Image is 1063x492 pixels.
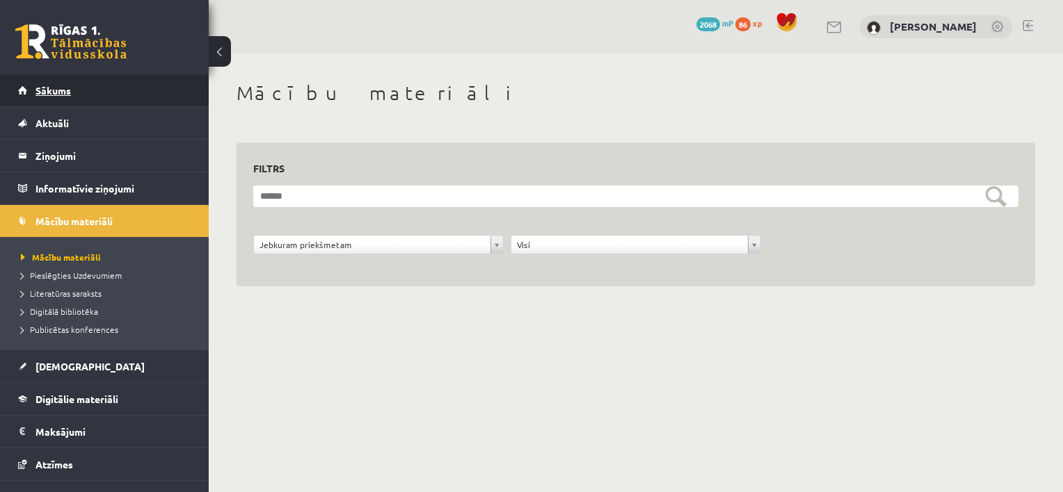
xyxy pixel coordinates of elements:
span: Digitālā bibliotēka [21,306,98,317]
h1: Mācību materiāli [237,81,1035,105]
span: Literatūras saraksts [21,288,102,299]
a: Atzīmes [18,448,191,480]
span: Atzīmes [35,458,73,470]
img: Robijs Cabuls [867,21,881,35]
span: Digitālie materiāli [35,393,118,405]
span: xp [753,17,762,28]
a: Mācību materiāli [21,251,195,263]
a: 86 xp [735,17,769,28]
span: 2068 [696,17,720,31]
span: Publicētas konferences [21,324,118,335]
a: Mācību materiāli [18,205,191,237]
a: Digitālā bibliotēka [21,305,195,318]
span: Mācību materiāli [21,252,101,263]
legend: Maksājumi [35,416,191,448]
span: mP [722,17,733,28]
span: Jebkuram priekšmetam [259,236,485,254]
a: Pieslēgties Uzdevumiem [21,269,195,281]
a: Ziņojumi [18,140,191,172]
a: 2068 mP [696,17,733,28]
legend: Ziņojumi [35,140,191,172]
a: Aktuāli [18,107,191,139]
span: [DEMOGRAPHIC_DATA] [35,360,145,372]
legend: Informatīvie ziņojumi [35,172,191,204]
span: Pieslēgties Uzdevumiem [21,270,122,281]
a: Publicētas konferences [21,323,195,336]
span: 86 [735,17,751,31]
span: Sākums [35,84,71,97]
a: Literatūras saraksts [21,287,195,300]
a: Informatīvie ziņojumi [18,172,191,204]
h3: Filtrs [253,159,1002,178]
a: Jebkuram priekšmetam [254,236,503,254]
a: [DEMOGRAPHIC_DATA] [18,350,191,382]
span: Mācību materiāli [35,215,113,227]
a: Digitālie materiāli [18,383,191,415]
a: Rīgas 1. Tālmācības vidusskola [15,24,127,59]
span: Visi [517,236,742,254]
a: [PERSON_NAME] [890,19,977,33]
a: Visi [511,236,760,254]
a: Maksājumi [18,416,191,448]
span: Aktuāli [35,117,69,129]
a: Sākums [18,74,191,106]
